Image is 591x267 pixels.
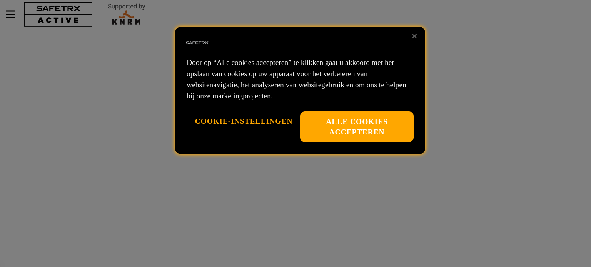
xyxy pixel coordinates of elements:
button: Alle cookies accepteren [300,111,414,143]
div: Privacy [175,27,425,154]
p: Door op “Alle cookies accepteren” te klikken gaat u akkoord met het opslaan van cookies op uw app... [187,57,414,102]
button: Sluiten [406,28,423,45]
img: Bedrijfslogo [185,31,209,55]
button: Cookie-instellingen [195,111,293,131]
